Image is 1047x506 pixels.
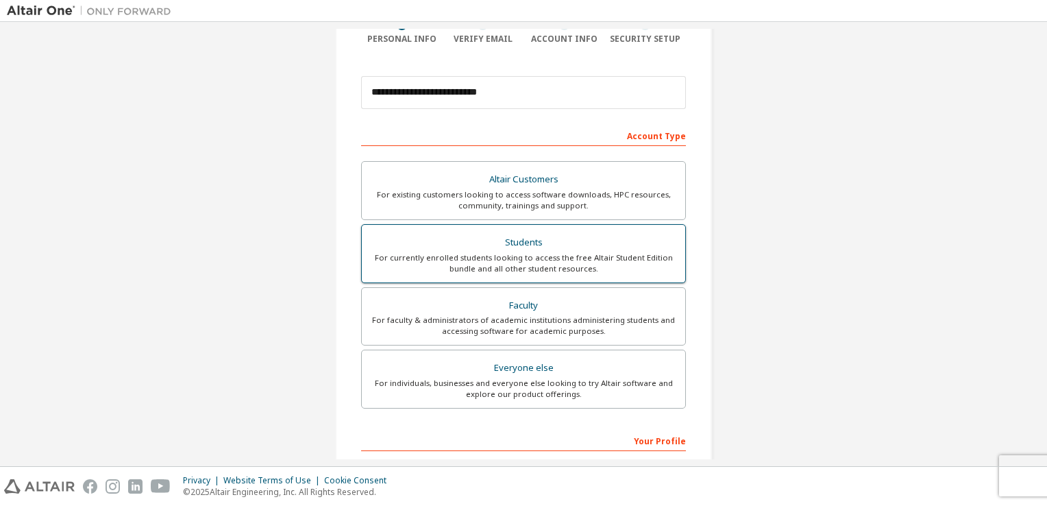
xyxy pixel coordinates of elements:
div: Security Setup [605,34,687,45]
div: Your Profile [361,429,686,451]
div: Privacy [183,475,223,486]
img: Altair One [7,4,178,18]
div: For individuals, businesses and everyone else looking to try Altair software and explore our prod... [370,378,677,400]
div: Cookie Consent [324,475,395,486]
label: Last Name [528,458,686,469]
div: Verify Email [443,34,524,45]
img: youtube.svg [151,479,171,494]
div: Account Info [523,34,605,45]
div: Students [370,233,677,252]
label: First Name [361,458,519,469]
div: For existing customers looking to access software downloads, HPC resources, community, trainings ... [370,189,677,211]
img: altair_logo.svg [4,479,75,494]
div: Faculty [370,296,677,315]
div: Personal Info [361,34,443,45]
div: Altair Customers [370,170,677,189]
div: Everyone else [370,359,677,378]
div: Website Terms of Use [223,475,324,486]
img: linkedin.svg [128,479,143,494]
div: Account Type [361,124,686,146]
p: © 2025 Altair Engineering, Inc. All Rights Reserved. [183,486,395,498]
div: For currently enrolled students looking to access the free Altair Student Edition bundle and all ... [370,252,677,274]
img: facebook.svg [83,479,97,494]
div: For faculty & administrators of academic institutions administering students and accessing softwa... [370,315,677,337]
img: instagram.svg [106,479,120,494]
